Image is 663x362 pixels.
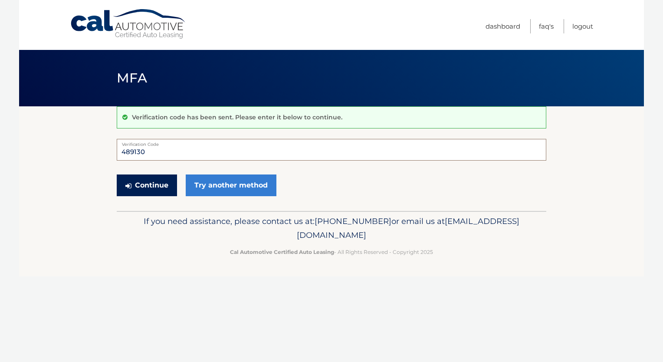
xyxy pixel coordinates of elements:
[122,214,541,242] p: If you need assistance, please contact us at: or email us at
[572,19,593,33] a: Logout
[186,174,276,196] a: Try another method
[132,113,342,121] p: Verification code has been sent. Please enter it below to continue.
[117,70,147,86] span: MFA
[122,247,541,257] p: - All Rights Reserved - Copyright 2025
[297,216,519,240] span: [EMAIL_ADDRESS][DOMAIN_NAME]
[539,19,554,33] a: FAQ's
[230,249,334,255] strong: Cal Automotive Certified Auto Leasing
[117,139,546,146] label: Verification Code
[486,19,520,33] a: Dashboard
[117,174,177,196] button: Continue
[70,9,187,39] a: Cal Automotive
[117,139,546,161] input: Verification Code
[315,216,391,226] span: [PHONE_NUMBER]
